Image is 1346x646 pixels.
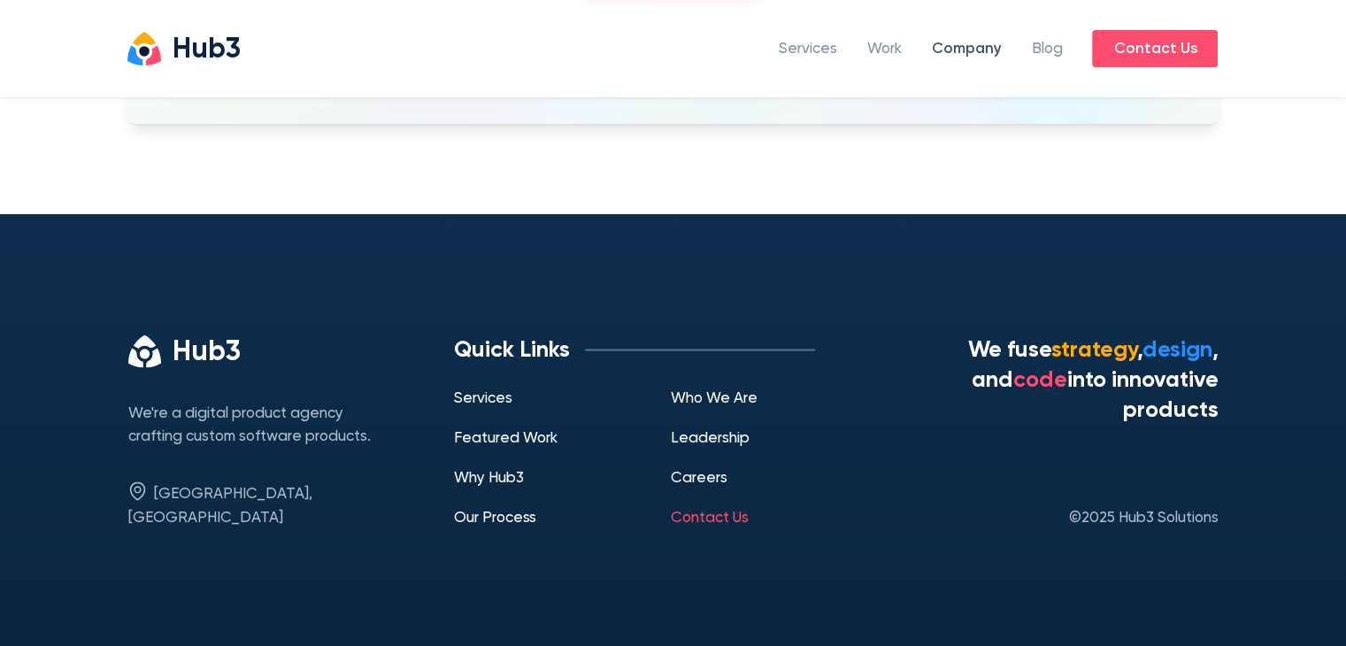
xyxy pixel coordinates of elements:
[1050,338,1136,361] span: strategy
[1031,38,1062,61] a: Blog
[454,430,558,445] a: Featured Work
[128,481,147,500] span: environment
[778,38,836,61] a: Services
[173,36,241,65] div: Hub3
[454,335,570,365] h4: Quick Links
[671,510,749,525] a: Contact Us
[127,32,240,65] a: Hub3
[454,510,536,525] a: Our Process
[173,338,241,366] div: Hub3
[128,402,399,447] div: We're a digital product agency crafting custom software products.
[873,335,1218,425] h4: We fuse , , and into innovative products
[1142,338,1211,361] span: design
[128,487,313,525] span: [GEOGRAPHIC_DATA], [GEOGRAPHIC_DATA]
[671,430,750,445] a: Leadership
[454,470,524,485] a: Why Hub3
[931,38,1001,61] a: Company
[1068,506,1218,529] span: © 2025 Hub3 Solutions
[454,390,512,405] a: Services
[1012,368,1066,391] span: code
[671,390,758,405] a: Who We Are
[671,470,727,485] a: Careers
[866,38,901,61] a: Work
[1113,37,1196,61] span: Contact Us
[128,335,241,367] a: Hub3
[1092,30,1218,67] a: Contact Us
